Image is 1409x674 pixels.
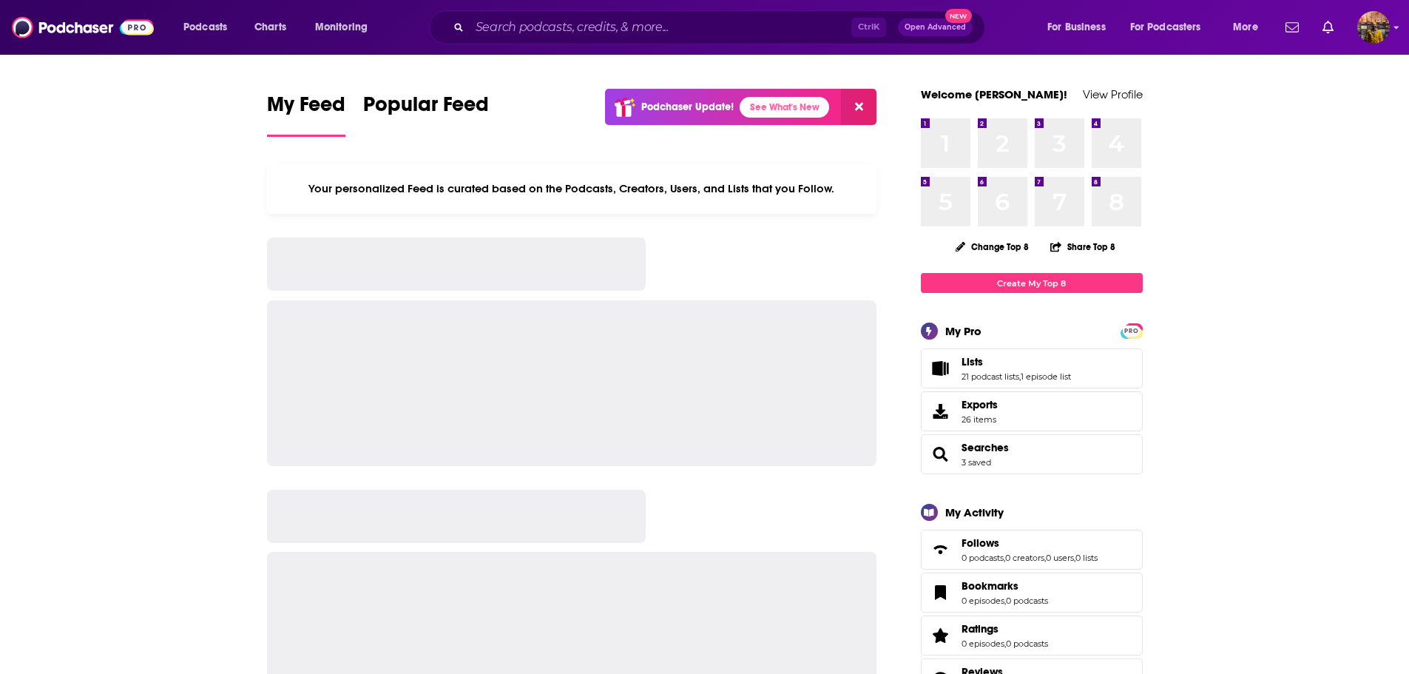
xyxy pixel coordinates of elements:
a: 0 podcasts [1006,638,1048,649]
div: My Pro [945,324,981,338]
div: Search podcasts, credits, & more... [443,10,999,44]
a: 0 creators [1005,553,1044,563]
span: Searches [921,434,1143,474]
span: Exports [962,398,998,411]
span: PRO [1123,326,1141,337]
span: , [1044,553,1046,563]
button: open menu [1037,16,1124,39]
a: Lists [962,355,1071,368]
a: 0 podcasts [1006,596,1048,606]
a: Charts [245,16,295,39]
span: Open Advanced [905,24,966,31]
button: open menu [1223,16,1277,39]
a: Bookmarks [926,582,956,603]
a: Follows [962,536,1098,550]
p: Podchaser Update! [641,101,734,113]
a: 1 episode list [1021,371,1071,382]
span: Charts [254,17,286,38]
a: Lists [926,358,956,379]
a: Show notifications dropdown [1317,15,1339,40]
span: Popular Feed [363,92,489,126]
a: 0 users [1046,553,1074,563]
span: Bookmarks [962,579,1018,593]
span: Bookmarks [921,573,1143,613]
a: Exports [921,391,1143,431]
button: Share Top 8 [1050,232,1116,261]
span: Follows [962,536,999,550]
a: Create My Top 8 [921,273,1143,293]
a: 0 podcasts [962,553,1004,563]
span: , [1074,553,1075,563]
img: User Profile [1357,11,1390,44]
button: open menu [305,16,387,39]
a: Searches [962,441,1009,454]
span: Exports [926,401,956,422]
a: See What's New [740,97,829,118]
button: Open AdvancedNew [898,18,973,36]
span: Ratings [921,616,1143,656]
span: 26 items [962,414,998,425]
a: 0 episodes [962,638,1004,649]
span: For Podcasters [1130,17,1201,38]
a: Ratings [926,625,956,646]
div: Your personalized Feed is curated based on the Podcasts, Creators, Users, and Lists that you Follow. [267,164,877,214]
span: Podcasts [183,17,227,38]
a: Popular Feed [363,92,489,137]
a: Ratings [962,622,1048,636]
a: View Profile [1083,87,1143,101]
span: Ctrl K [851,18,886,37]
span: For Business [1047,17,1106,38]
span: Ratings [962,622,999,636]
a: 21 podcast lists [962,371,1019,382]
a: 0 episodes [962,596,1004,606]
a: 0 lists [1075,553,1098,563]
span: Monitoring [315,17,368,38]
button: Change Top 8 [947,237,1038,256]
a: PRO [1123,325,1141,336]
a: Searches [926,444,956,465]
span: Lists [962,355,983,368]
a: My Feed [267,92,345,137]
span: , [1004,553,1005,563]
a: Welcome [PERSON_NAME]! [921,87,1067,101]
a: Show notifications dropdown [1280,15,1305,40]
button: open menu [1121,16,1223,39]
a: Follows [926,539,956,560]
span: Logged in as hratnayake [1357,11,1390,44]
span: , [1019,371,1021,382]
a: Bookmarks [962,579,1048,593]
span: My Feed [267,92,345,126]
img: Podchaser - Follow, Share and Rate Podcasts [12,13,154,41]
a: 3 saved [962,457,991,468]
span: , [1004,638,1006,649]
span: , [1004,596,1006,606]
span: Lists [921,348,1143,388]
button: Show profile menu [1357,11,1390,44]
button: open menu [173,16,246,39]
span: More [1233,17,1258,38]
span: New [945,9,972,23]
div: My Activity [945,505,1004,519]
span: Follows [921,530,1143,570]
input: Search podcasts, credits, & more... [470,16,851,39]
